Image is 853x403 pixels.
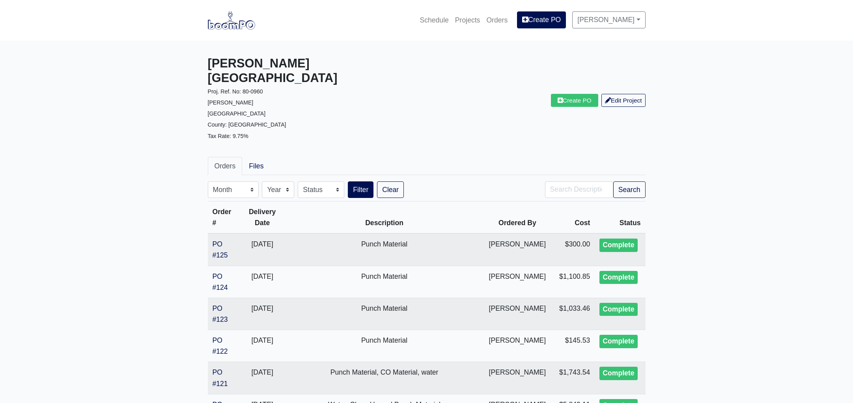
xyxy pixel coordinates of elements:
small: Tax Rate: 9.75% [208,133,248,139]
a: PO #125 [213,240,228,259]
button: Search [613,181,646,198]
div: Complete [599,335,637,348]
td: Punch Material [285,266,484,298]
td: [DATE] [240,362,285,394]
td: Punch Material [285,233,484,266]
small: Proj. Ref. No: 80-0960 [208,88,263,95]
small: [GEOGRAPHIC_DATA] [208,110,266,117]
td: [PERSON_NAME] [484,330,551,362]
td: [DATE] [240,233,285,266]
a: Orders [208,157,243,175]
td: Punch Material, CO Material, water [285,362,484,394]
td: Punch Material [285,330,484,362]
td: $1,033.46 [551,298,595,330]
td: $300.00 [551,233,595,266]
a: PO #123 [213,304,228,323]
td: [PERSON_NAME] [484,298,551,330]
a: Schedule [416,11,452,29]
h3: [PERSON_NAME] [GEOGRAPHIC_DATA] [208,56,421,86]
td: [DATE] [240,266,285,298]
a: PO #121 [213,368,228,387]
a: Create PO [551,94,598,107]
td: [DATE] [240,298,285,330]
button: Filter [348,181,373,198]
div: Complete [599,303,637,316]
th: Order # [208,201,240,233]
a: Files [242,157,270,175]
th: Cost [551,201,595,233]
td: Punch Material [285,298,484,330]
td: [PERSON_NAME] [484,233,551,266]
th: Ordered By [484,201,551,233]
a: Projects [452,11,483,29]
small: County: [GEOGRAPHIC_DATA] [208,121,286,128]
a: Edit Project [601,94,646,107]
th: Description [285,201,484,233]
div: Complete [599,271,637,284]
a: [PERSON_NAME] [572,11,645,28]
td: $1,743.54 [551,362,595,394]
div: Complete [599,367,637,380]
img: boomPO [208,11,255,29]
td: $1,100.85 [551,266,595,298]
div: Complete [599,239,637,252]
th: Status [595,201,645,233]
a: Create PO [517,11,566,28]
td: [PERSON_NAME] [484,362,551,394]
a: PO #124 [213,272,228,291]
td: [DATE] [240,330,285,362]
input: Search [545,181,613,198]
a: Orders [483,11,511,29]
th: Delivery Date [240,201,285,233]
td: [PERSON_NAME] [484,266,551,298]
small: [PERSON_NAME] [208,99,254,106]
a: PO #122 [213,336,228,355]
td: $145.53 [551,330,595,362]
a: Clear [377,181,404,198]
